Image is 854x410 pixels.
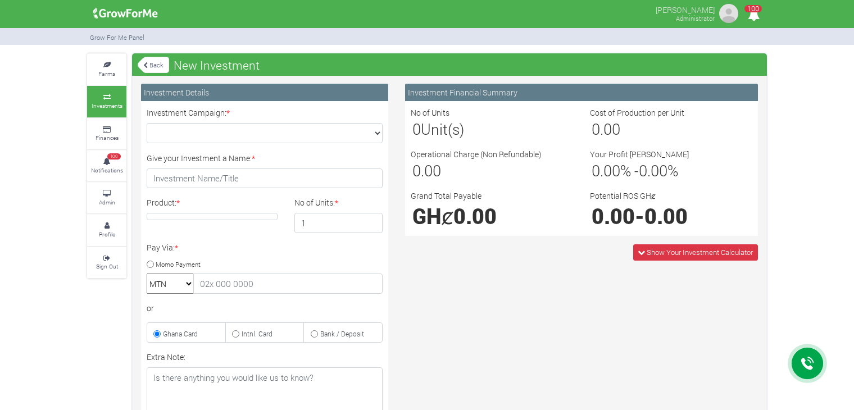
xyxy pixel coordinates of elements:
[96,134,119,142] small: Finances
[453,202,497,230] span: 0.00
[644,202,688,230] span: 0.00
[138,56,169,74] a: Back
[87,86,126,117] a: Investments
[656,2,715,16] p: [PERSON_NAME]
[411,148,542,160] label: Operational Charge (Non Refundable)
[92,102,122,110] small: Investments
[412,120,571,138] h3: Unit(s)
[592,161,620,180] span: 0.00
[163,329,198,338] small: Ghana Card
[232,330,239,338] input: Intnl. Card
[412,161,441,180] span: 0.00
[147,351,185,363] label: Extra Note:
[590,148,689,160] label: Your Profit [PERSON_NAME]
[87,54,126,85] a: Farms
[592,203,751,229] h1: -
[590,190,656,202] label: Potential ROS GHȼ
[87,215,126,245] a: Profile
[87,247,126,278] a: Sign Out
[147,242,178,253] label: Pay Via:
[647,247,753,257] span: Show Your Investment Calculator
[153,330,161,338] input: Ghana Card
[87,119,126,149] a: Finances
[147,261,154,268] input: Momo Payment
[99,198,115,206] small: Admin
[99,230,115,238] small: Profile
[412,203,571,229] h1: GHȼ
[592,202,635,230] span: 0.00
[676,14,715,22] small: Administrator
[412,119,421,139] span: 0
[147,197,180,208] label: Product:
[96,262,118,270] small: Sign Out
[294,197,338,208] label: No of Units:
[411,107,449,119] label: No of Units
[90,33,144,42] small: Grow For Me Panel
[743,11,765,21] a: 100
[91,166,123,174] small: Notifications
[89,2,162,25] img: growforme image
[242,329,272,338] small: Intnl. Card
[141,84,388,101] div: Investment Details
[744,5,762,12] span: 100
[717,2,740,25] img: growforme image
[156,259,201,268] small: Momo Payment
[405,84,758,101] div: Investment Financial Summary
[147,168,383,189] input: Investment Name/Title
[147,152,255,164] label: Give your Investment a Name:
[743,2,765,28] i: Notifications
[320,329,364,338] small: Bank / Deposit
[639,161,667,180] span: 0.00
[171,54,262,76] span: New Investment
[592,119,620,139] span: 0.00
[590,107,684,119] label: Cost of Production per Unit
[193,274,383,294] input: 02x 000 0000
[107,153,121,160] span: 100
[311,330,318,338] input: Bank / Deposit
[592,162,751,180] h3: % - %
[147,302,383,314] div: or
[147,107,230,119] label: Investment Campaign:
[87,183,126,213] a: Admin
[98,70,115,78] small: Farms
[411,190,481,202] label: Grand Total Payable
[87,151,126,181] a: 100 Notifications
